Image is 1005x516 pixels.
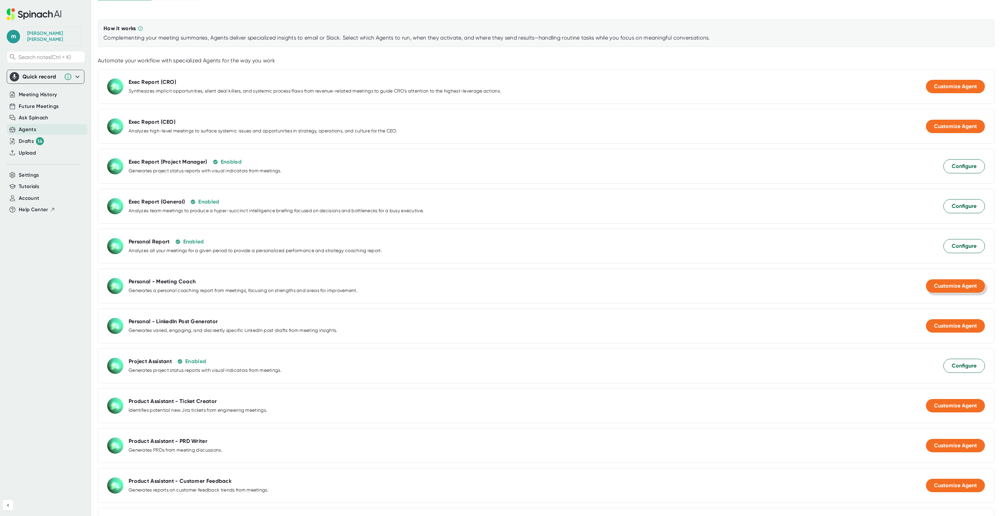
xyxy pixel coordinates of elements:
[19,91,57,99] button: Meeting History
[98,57,994,64] div: Automate your workflow with specialized Agents for the way you work
[107,438,123,454] img: Product Assistant - PRD Writer
[107,278,123,294] img: Personal - Meeting Coach
[934,83,977,90] span: Customize Agent
[221,159,242,165] div: Enabled
[19,137,44,145] div: Drafts
[943,199,985,213] button: Configure
[19,206,48,214] span: Help Center
[129,328,337,334] div: Generates varied, engaging, and discreetly specific LinkedIn post drafts from meeting insights.
[943,239,985,253] button: Configure
[185,358,206,365] div: Enabled
[19,183,39,190] button: Tutorials
[952,242,977,250] span: Configure
[107,358,123,374] img: Project Assistant
[107,78,123,95] img: Exec Report (CRO)
[926,80,985,93] button: Customize Agent
[129,398,217,405] div: Product Assistant - Ticket Creator
[3,500,13,511] button: Collapse sidebar
[129,248,382,254] div: Analyzes all your meetings for a given period to provide a personalized performance and strategy ...
[926,120,985,133] button: Customize Agent
[19,137,44,145] button: Drafts 14
[107,198,123,214] img: Exec Report (General)
[36,137,44,145] div: 14
[19,126,36,133] button: Agents
[107,477,123,494] img: Product Assistant - Customer Feedback
[104,35,989,41] div: Complementing your meeting summaries, Agents deliver specialized insights to email or Slack. Sele...
[934,283,977,289] span: Customize Agent
[129,447,222,453] div: Generates PRDs from meeting discussions.
[129,159,207,165] div: Exec Report (Project Manager)
[19,149,36,157] button: Upload
[7,30,20,43] span: m
[129,238,170,245] div: Personal Report
[952,362,977,370] span: Configure
[198,198,219,205] div: Enabled
[129,358,172,365] div: Project Assistant
[129,278,196,285] div: Personal - Meeting Coach
[129,407,267,413] div: Identifies potential new Jira tickets from engineering meetings.
[129,478,231,484] div: Product Assistant - Customer Feedback
[19,114,49,122] button: Ask Spinach
[19,171,39,179] button: Settings
[19,206,55,214] button: Help Center
[952,202,977,210] span: Configure
[19,194,39,202] button: Account
[183,238,204,245] div: Enabled
[129,88,501,94] div: Synthesizes implicit opportunities, silent deal killers, and systemic process flaws from revenue-...
[129,438,207,445] div: Product Assistant - PRD Writer
[18,54,83,60] span: Search notes (Ctrl + K)
[934,123,977,129] span: Customize Agent
[19,103,59,110] button: Future Meetings
[934,402,977,409] span: Customize Agent
[129,487,268,493] div: Generates reports on customer feedback trends from meetings.
[129,367,281,374] div: Generates project status reports with visual indicators from meetings.
[934,482,977,489] span: Customize Agent
[926,319,985,333] button: Customize Agent
[926,439,985,452] button: Customize Agent
[129,288,357,294] div: Generates a personal coaching report from meetings, focusing on strengths and areas for improvement.
[926,399,985,412] button: Customize Agent
[129,128,397,134] div: Analyzes high-level meetings to surface systemic issues and opportunities in strategy, operations...
[129,79,176,85] div: Exec Report (CRO)
[107,158,123,174] img: Exec Report (Project Manager)
[926,479,985,492] button: Customize Agent
[138,26,143,31] svg: Complementing your meeting summaries, Agents deliver specialized insights to email or Slack. Sele...
[107,398,123,414] img: Product Assistant - Ticket Creator
[22,73,61,80] div: Quick record
[27,31,77,42] div: Myriam Martin
[934,442,977,449] span: Customize Agent
[943,359,985,373] button: Configure
[107,118,123,134] img: Exec Report (CEO)
[129,119,176,125] div: Exec Report (CEO)
[107,238,123,254] img: Personal Report
[952,162,977,170] span: Configure
[129,208,423,214] div: Analyzes team meetings to produce a hyper-succinct intelligence briefing focused on decisions and...
[926,279,985,293] button: Customize Agent
[934,323,977,329] span: Customize Agent
[107,318,123,334] img: Personal - LinkedIn Post Generator
[943,159,985,173] button: Configure
[104,25,136,32] div: How it works
[129,168,281,174] div: Generates project status reports with visual indicators from meetings.
[129,318,218,325] div: Personal - LinkedIn Post Generator
[129,198,185,205] div: Exec Report (General)
[10,70,81,83] div: Quick record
